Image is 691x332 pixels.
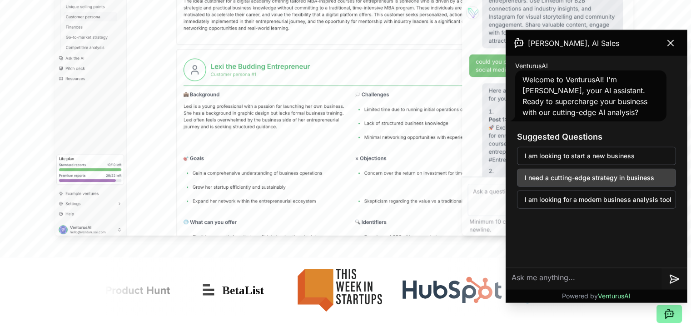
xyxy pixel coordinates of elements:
[517,191,676,209] button: I am looking for a modern business analysis tool
[515,61,548,70] span: VenturusAI
[528,38,619,49] span: [PERSON_NAME], AI Sales
[598,292,631,300] span: VenturusAI
[522,75,647,117] span: Welcome to VenturusAI! I'm [PERSON_NAME], your AI assistant. Ready to supercharge your business w...
[284,261,395,319] img: This Week in Startups
[59,261,188,319] img: Product Hunt
[517,131,676,143] h3: Suggested Questions
[517,169,676,187] button: I need a cutting-edge strategy in business
[562,292,631,301] p: Powered by
[517,147,676,165] button: I am looking to start a new business
[195,277,277,304] img: Betalist
[402,277,502,304] img: Hubspot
